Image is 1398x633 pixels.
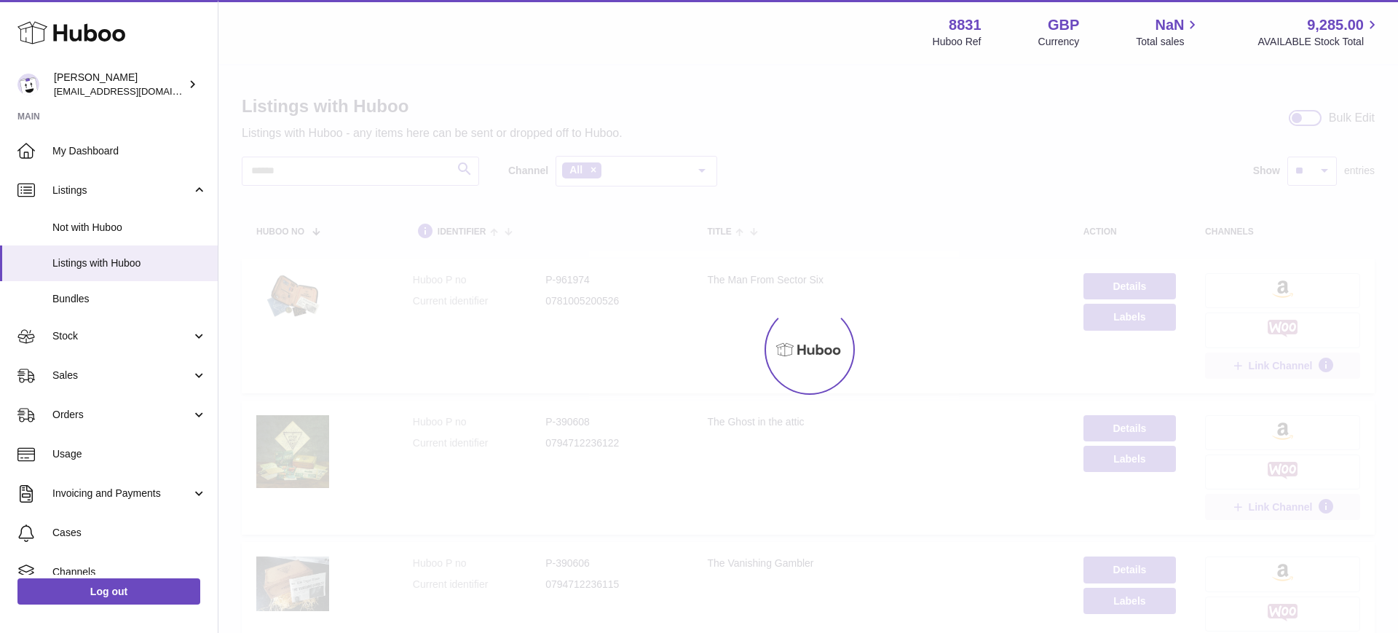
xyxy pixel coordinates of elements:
[54,71,185,98] div: [PERSON_NAME]
[52,369,191,382] span: Sales
[52,487,191,500] span: Invoicing and Payments
[17,74,39,95] img: internalAdmin-8831@internal.huboo.com
[54,85,214,97] span: [EMAIL_ADDRESS][DOMAIN_NAME]
[52,144,207,158] span: My Dashboard
[52,565,207,579] span: Channels
[52,292,207,306] span: Bundles
[52,329,191,343] span: Stock
[1048,15,1079,35] strong: GBP
[17,578,200,605] a: Log out
[1136,15,1201,49] a: NaN Total sales
[1155,15,1184,35] span: NaN
[1307,15,1364,35] span: 9,285.00
[52,256,207,270] span: Listings with Huboo
[52,221,207,235] span: Not with Huboo
[1136,35,1201,49] span: Total sales
[52,408,191,422] span: Orders
[52,184,191,197] span: Listings
[52,447,207,461] span: Usage
[1038,35,1080,49] div: Currency
[1257,15,1381,49] a: 9,285.00 AVAILABLE Stock Total
[933,35,982,49] div: Huboo Ref
[949,15,982,35] strong: 8831
[1257,35,1381,49] span: AVAILABLE Stock Total
[52,526,207,540] span: Cases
